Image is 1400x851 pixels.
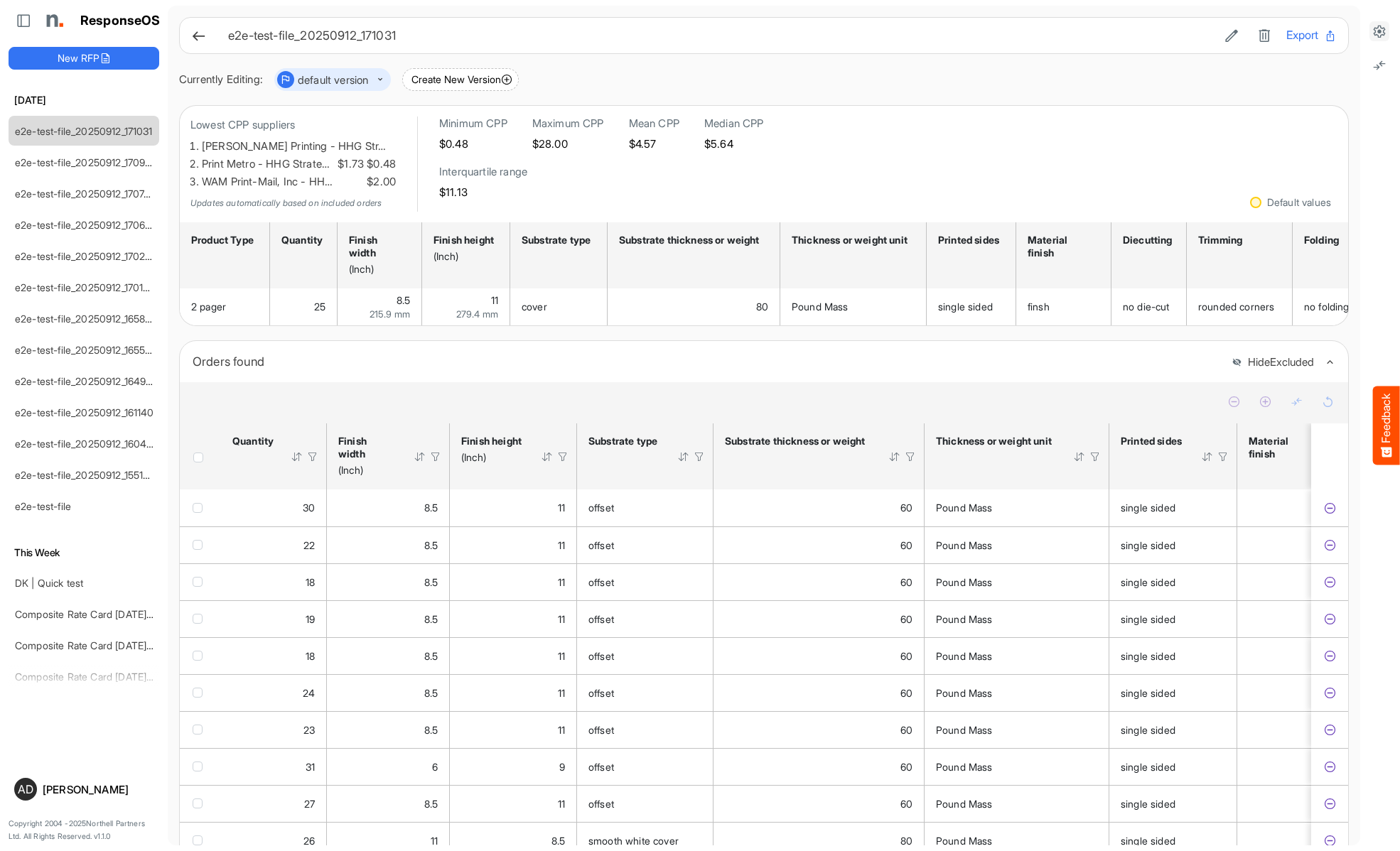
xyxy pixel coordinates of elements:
[1323,834,1337,848] button: Exclude
[270,288,338,325] td: 25 is template cell Column Header httpsnorthellcomontologiesmapping-rulesorderhasquantity
[180,489,221,526] td: checkbox
[180,711,221,748] td: checkbox
[191,234,254,246] div: Product Type
[15,125,153,137] a: e2e-test-file_20250912_171031
[434,234,494,246] div: Finish height
[228,30,1210,42] h6: e2e-test-file_20250912_171031
[714,489,925,526] td: 60 is template cell Column Header httpsnorthellcomontologiesmapping-rulesmaterialhasmaterialthick...
[491,294,498,306] span: 11
[1028,300,1050,313] span: finsh
[1323,686,1337,700] button: Exclude
[304,798,315,810] span: 27
[714,637,925,674] td: 60 is template cell Column Header httpsnorthellcomontologiesmapping-rulesmaterialhasmaterialthick...
[559,761,565,773] span: 9
[1304,300,1350,313] span: no folding
[522,234,591,246] div: Substrate type
[1109,748,1237,785] td: single sided is template cell Column Header httpsnorthellcomontologiesmapping-rulesmanufacturingh...
[429,450,442,463] div: Filter Icon
[15,438,159,450] a: e2e-test-file_20250912_160454
[1311,637,1351,674] td: 5159cdbb-7abb-4969-a66c-aa3dc8887698 is template cell Column Header
[180,423,221,489] th: Header checkbox
[608,288,780,325] td: 80 is template cell Column Header httpsnorthellcomontologiesmapping-rulesmaterialhasmaterialthick...
[936,798,993,810] span: Pound Mass
[1217,450,1229,463] div: Filter Icon
[1311,785,1351,822] td: da420716-e458-41d6-93a8-02d04bfb94fa is template cell Column Header
[1123,300,1170,313] span: no die-cut
[434,250,494,263] div: (Inch)
[558,724,565,736] span: 11
[221,600,327,637] td: 19 is template cell Column Header httpsnorthellcomontologiesmapping-rulesorderhasquantity
[1121,650,1175,662] span: single sided
[180,526,221,563] td: checkbox
[714,674,925,711] td: 60 is template cell Column Header httpsnorthellcomontologiesmapping-rulesmaterialhasmaterialthick...
[15,188,156,200] a: e2e-test-file_20250912_170747
[936,724,993,736] span: Pound Mass
[1237,637,1372,674] td: is template cell Column Header httpsnorthellcomontologiesmapping-rulesmanufacturinghassubstratefi...
[303,539,315,551] span: 22
[1121,613,1175,625] span: single sided
[1237,785,1372,822] td: is template cell Column Header httpsnorthellcomontologiesmapping-rulesmanufacturinghassubstratefi...
[927,288,1016,325] td: single sided is template cell Column Header httpsnorthellcomontologiesmapping-rulesmanufacturingh...
[1109,674,1237,711] td: single sided is template cell Column Header httpsnorthellcomontologiesmapping-rulesmanufacturingh...
[704,116,764,131] h6: Median CPP
[588,650,614,662] span: offset
[303,835,315,847] span: 26
[1109,563,1237,600] td: single sided is template cell Column Header httpsnorthellcomontologiesmapping-rulesmanufacturingh...
[431,835,438,847] span: 11
[327,526,450,563] td: 8.5 is template cell Column Header httpsnorthellcomontologiesmapping-rulesmeasurementhasfinishsiz...
[936,576,993,588] span: Pound Mass
[1121,687,1175,699] span: single sided
[792,300,849,313] span: Pound Mass
[1121,576,1175,588] span: single sided
[1249,435,1317,460] div: Material finish
[558,502,565,514] span: 11
[306,613,315,625] span: 19
[179,71,263,89] div: Currently Editing:
[15,344,158,356] a: e2e-test-file_20250912_165500
[15,313,157,325] a: e2e-test-file_20250912_165858
[456,308,498,320] span: 279.4 mm
[327,711,450,748] td: 8.5 is template cell Column Header httpsnorthellcomontologiesmapping-rulesmeasurementhasfinishsiz...
[327,785,450,822] td: 8.5 is template cell Column Header httpsnorthellcomontologiesmapping-rulesmeasurementhasfinishsiz...
[558,576,565,588] span: 11
[558,687,565,699] span: 11
[900,650,912,662] span: 60
[424,687,438,699] span: 8.5
[422,288,510,325] td: 11 is template cell Column Header httpsnorthellcomontologiesmapping-rulesmeasurementhasfinishsize...
[424,539,438,551] span: 8.5
[349,263,406,276] div: (Inch)
[714,711,925,748] td: 60 is template cell Column Header httpsnorthellcomontologiesmapping-rulesmaterialhasmaterialthick...
[190,197,382,208] em: Updates automatically based on included orders
[936,761,993,773] span: Pound Mass
[1323,649,1337,663] button: Exclude
[1311,489,1351,526] td: d5c3a481-f81d-4b75-89fb-9395fc3aa522 is template cell Column Header
[15,577,83,589] a: DK | Quick test
[180,785,221,822] td: checkbox
[1323,501,1337,515] button: Exclude
[558,650,565,662] span: 11
[450,785,577,822] td: 11 is template cell Column Header httpsnorthellcomontologiesmapping-rulesmeasurementhasfinishsize...
[450,674,577,711] td: 11 is template cell Column Header httpsnorthellcomontologiesmapping-rulesmeasurementhasfinishsize...
[1311,600,1351,637] td: 7b7bb1a8-228c-431f-a911-1a002eb5a3e6 is template cell Column Header
[281,234,321,246] div: Quantity
[303,502,315,514] span: 30
[1028,234,1095,259] div: Material finish
[327,637,450,674] td: 8.5 is template cell Column Header httpsnorthellcomontologiesmapping-rulesmeasurementhasfinishsiz...
[577,711,714,748] td: offset is template cell Column Header httpsnorthellcomontologiesmapping-rulesmaterialhassubstrate...
[221,637,327,674] td: 18 is template cell Column Header httpsnorthellcomontologiesmapping-rulesorderhasquantity
[461,451,522,464] div: (Inch)
[588,761,614,773] span: offset
[629,138,679,150] h5: $4.57
[1016,288,1111,325] td: finsh is template cell Column Header httpsnorthellcomontologiesmapping-rulesmanufacturinghassubst...
[900,798,912,810] span: 60
[938,234,1000,246] div: Printed sides
[588,435,659,448] div: Substrate type
[364,173,396,191] span: $2.00
[900,687,912,699] span: 60
[1121,798,1175,810] span: single sided
[370,308,410,320] span: 215.9 mm
[577,563,714,600] td: offset is template cell Column Header httpsnorthellcomontologiesmapping-rulesmaterialhassubstrate...
[450,637,577,674] td: 11 is template cell Column Header httpsnorthellcomontologiesmapping-rulesmeasurementhasfinishsize...
[9,545,159,560] h6: This Week
[938,300,993,313] span: single sided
